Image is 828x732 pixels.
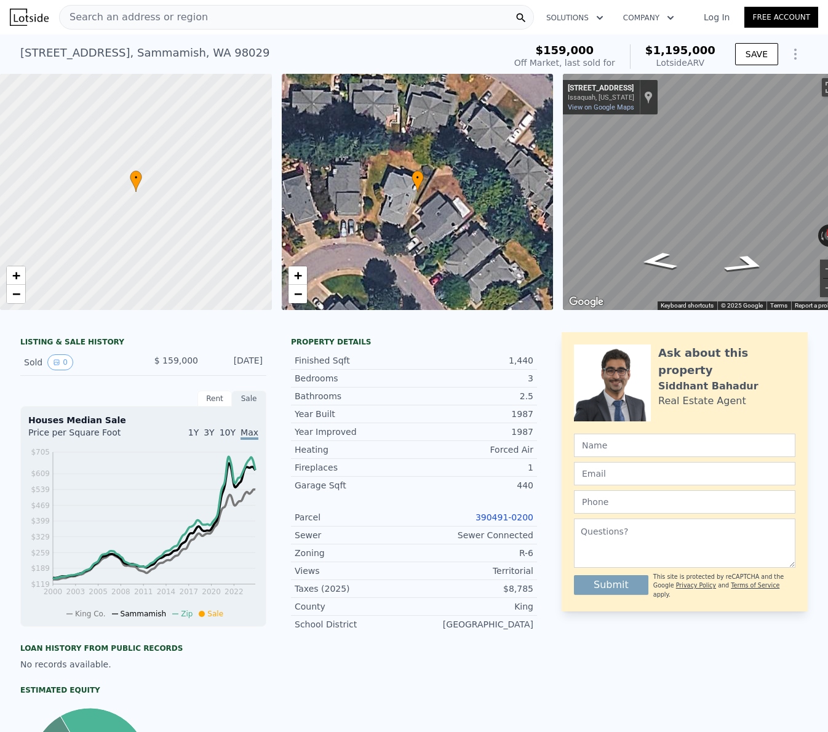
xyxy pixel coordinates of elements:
div: Sale [232,391,266,407]
span: © 2025 Google [721,302,763,309]
span: Sale [207,610,223,618]
input: Name [574,434,795,457]
tspan: 2022 [225,587,244,596]
a: Privacy Policy [676,582,716,589]
a: Zoom out [289,285,307,303]
span: $ 159,000 [154,356,198,365]
a: Log In [689,11,744,23]
tspan: 2014 [157,587,176,596]
div: This site is protected by reCAPTCHA and the Google and apply. [653,573,795,599]
div: R-6 [414,547,533,559]
tspan: $539 [31,485,50,494]
div: Rent [197,391,232,407]
tspan: 2011 [134,587,153,596]
div: 1987 [414,426,533,438]
div: Property details [291,337,537,347]
tspan: 2008 [111,587,130,596]
tspan: $705 [31,448,50,456]
div: Bathrooms [295,390,414,402]
span: King Co. [75,610,106,618]
tspan: 2020 [202,587,221,596]
div: 440 [414,479,533,491]
tspan: $119 [31,580,50,589]
div: County [295,600,414,613]
tspan: $189 [31,564,50,573]
a: Zoom in [7,266,25,285]
span: 10Y [220,428,236,437]
div: 1,440 [414,354,533,367]
a: Show location on map [644,90,653,104]
div: Year Improved [295,426,414,438]
div: Issaquah, [US_STATE] [568,93,634,101]
div: Taxes (2025) [295,583,414,595]
div: King [414,600,533,613]
input: Phone [574,490,795,514]
a: Terms of Service [731,582,779,589]
span: • [412,172,424,183]
div: 2.5 [414,390,533,402]
div: 1987 [414,408,533,420]
div: Sold [24,354,133,370]
span: 3Y [204,428,214,437]
div: Finished Sqft [295,354,414,367]
div: Fireplaces [295,461,414,474]
path: Go Southeast, 243rd Pl SE [706,250,787,278]
div: [GEOGRAPHIC_DATA] [414,618,533,631]
button: Solutions [536,7,613,29]
div: [DATE] [208,354,263,370]
div: 1 [414,461,533,474]
div: Off Market, last sold for [514,57,615,69]
div: Parcel [295,511,414,523]
div: • [130,170,142,192]
a: Zoom out [7,285,25,303]
tspan: 2003 [66,587,86,596]
img: Lotside [10,9,49,26]
tspan: 2017 [180,587,199,596]
div: Real Estate Agent [658,394,746,408]
button: Company [613,7,684,29]
button: Submit [574,575,648,595]
span: $159,000 [536,44,594,57]
div: LISTING & SALE HISTORY [20,337,266,349]
div: Forced Air [414,444,533,456]
div: Estimated Equity [20,685,266,695]
button: Show Options [783,42,808,66]
div: Sewer [295,529,414,541]
div: Territorial [414,565,533,577]
div: Zoning [295,547,414,559]
div: $8,785 [414,583,533,595]
div: Heating [295,444,414,456]
a: Free Account [744,7,818,28]
img: Google [566,294,607,310]
tspan: $469 [31,501,50,510]
tspan: 2000 [44,587,63,596]
div: School District [295,618,414,631]
div: Ask about this property [658,344,795,379]
span: Max [241,428,258,440]
a: View on Google Maps [568,103,634,111]
div: Views [295,565,414,577]
a: 390491-0200 [476,512,533,522]
div: Bedrooms [295,372,414,384]
span: Search an address or region [60,10,208,25]
span: • [130,172,142,183]
tspan: $399 [31,517,50,525]
button: Rotate counterclockwise [818,225,825,247]
path: Go West, 243rd Pl SE [624,248,693,274]
input: Email [574,462,795,485]
div: Price per Square Foot [28,426,143,446]
div: [STREET_ADDRESS] [568,84,634,93]
span: − [12,286,20,301]
div: Garage Sqft [295,479,414,491]
div: Lotside ARV [645,57,715,69]
button: View historical data [47,354,73,370]
tspan: $329 [31,533,50,541]
button: SAVE [735,43,778,65]
span: $1,195,000 [645,44,715,57]
a: Zoom in [289,266,307,285]
button: Keyboard shortcuts [661,301,714,310]
span: + [293,268,301,283]
span: − [293,286,301,301]
a: Open this area in Google Maps (opens a new window) [566,294,607,310]
span: Zip [181,610,193,618]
